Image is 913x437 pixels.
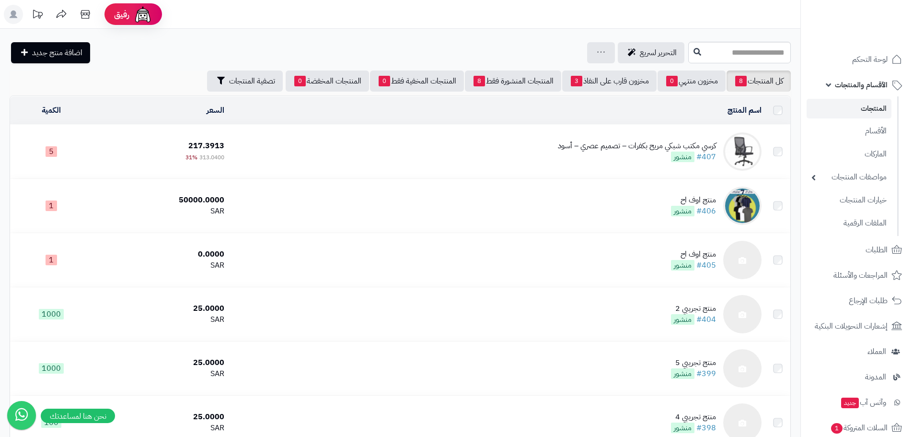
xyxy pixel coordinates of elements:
a: مواصفات المنتجات [807,167,891,188]
a: العملاء [807,340,907,363]
a: كل المنتجات8 [727,71,791,92]
a: #405 [696,260,716,271]
a: اضافة منتج جديد [11,42,90,63]
a: لوحة التحكم [807,48,907,71]
img: ai-face.png [133,5,152,24]
span: 8 [474,76,485,86]
a: #407 [696,151,716,163]
div: 25.0000 [97,412,224,423]
span: منشور [671,152,694,162]
span: 0 [379,76,390,86]
div: SAR [97,368,224,379]
span: 31% [185,153,197,162]
a: طلبات الإرجاع [807,289,907,312]
a: المنتجات المنشورة فقط8 [465,71,561,92]
img: كرسي مكتب شبكي مريح بكفرات – تصميم عصري – أسود [723,132,762,171]
span: رفيق [114,9,129,20]
span: منشور [671,368,694,379]
span: اضافة منتج جديد [32,47,82,59]
a: التحرير لسريع [618,42,684,63]
a: الكمية [42,105,61,116]
span: 100 [41,417,61,428]
div: SAR [97,314,224,325]
a: الأقسام [807,121,891,142]
a: الماركات [807,144,891,165]
a: المنتجات المخفية فقط0 [370,71,464,92]
img: منتج اوف اح [723,187,762,225]
div: 25.0000 [97,303,224,314]
span: وآتس آب [840,396,886,409]
span: منشور [671,206,694,216]
div: 0.0000 [97,249,224,260]
a: #399 [696,368,716,379]
a: المدونة [807,366,907,389]
span: منشور [671,423,694,433]
a: مخزون منتهي0 [658,71,726,92]
a: #404 [696,314,716,325]
div: 50000.0000 [97,195,224,206]
div: منتج اوف اح [671,249,716,260]
button: تصفية المنتجات [207,71,283,92]
a: الطلبات [807,238,907,261]
span: 0 [294,76,306,86]
span: العملاء [867,345,886,358]
span: منشور [671,314,694,325]
span: 5 [46,146,57,157]
span: 1000 [39,363,64,374]
span: السلات المتروكة [830,421,888,435]
div: منتج تجريبي 5 [671,357,716,368]
a: المراجعات والأسئلة [807,264,907,287]
a: تحديثات المنصة [25,5,49,26]
span: الأقسام والمنتجات [835,78,888,92]
span: منشور [671,260,694,271]
a: الملفات الرقمية [807,213,891,234]
a: السعر [207,105,224,116]
span: 1 [831,423,843,434]
span: 8 [735,76,747,86]
span: 0 [666,76,678,86]
a: خيارات المنتجات [807,190,891,211]
a: وآتس آبجديد [807,391,907,414]
div: SAR [97,206,224,217]
a: المنتجات [807,99,891,118]
a: #398 [696,422,716,434]
a: المنتجات المخفضة0 [286,71,369,92]
div: منتج اوف اح [671,195,716,206]
div: SAR [97,260,224,271]
span: التحرير لسريع [640,47,677,59]
span: جديد [841,398,859,408]
span: طلبات الإرجاع [849,294,888,307]
div: كرسي مكتب شبكي مريح بكفرات – تصميم عصري – أسود [558,141,716,152]
a: إشعارات التحويلات البنكية [807,315,907,338]
span: تصفية المنتجات [229,75,275,87]
div: منتج تجريبي 4 [671,412,716,423]
span: 217.3913 [188,140,224,152]
a: #406 [696,205,716,217]
span: إشعارات التحويلات البنكية [815,319,888,333]
a: مخزون قارب على النفاذ3 [562,71,657,92]
span: المدونة [865,370,886,384]
span: 313.0400 [199,153,224,162]
span: الطلبات [866,243,888,257]
span: 1 [46,255,57,265]
div: منتج تجريبي 2 [671,303,716,314]
span: 1000 [39,309,64,319]
span: 3 [571,76,582,86]
div: SAR [97,423,224,434]
span: 1 [46,201,57,211]
span: لوحة التحكم [852,53,888,66]
a: اسم المنتج [728,105,762,116]
div: 25.0000 [97,357,224,368]
span: المراجعات والأسئلة [833,269,888,282]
